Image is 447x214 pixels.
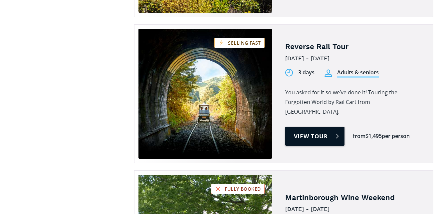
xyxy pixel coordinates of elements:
[303,69,315,76] div: days
[285,193,423,203] h4: Martinborough Wine Weekend
[298,69,301,76] div: 3
[365,132,382,140] div: $1,495
[353,132,365,140] div: from
[382,132,410,140] div: per person
[285,53,423,64] div: [DATE] - [DATE]
[337,69,379,78] div: Adults & seniors
[285,127,345,146] a: View tour
[285,42,423,52] h4: Reverse Rail Tour
[285,88,423,117] p: You asked for it so we’ve done it! Touring the Forgotten World by Rail Cart from [GEOGRAPHIC_DATA].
